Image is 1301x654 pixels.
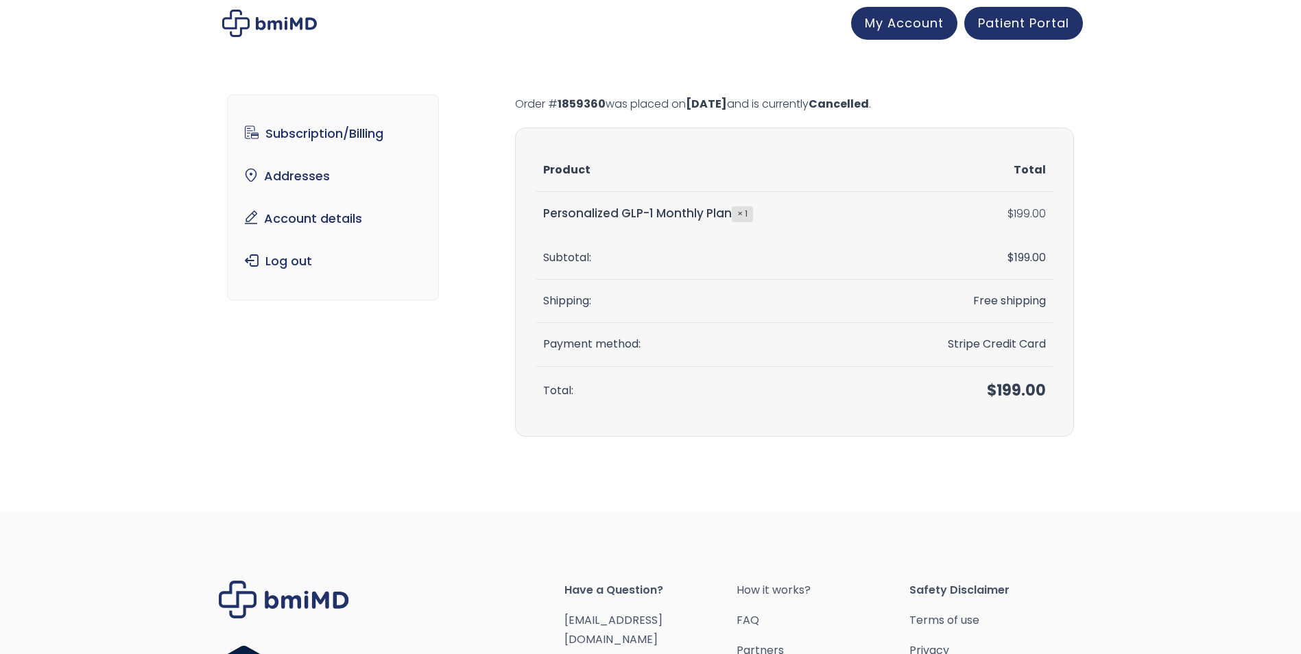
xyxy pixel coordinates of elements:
[881,149,1053,192] th: Total
[1007,206,1046,221] bdi: 199.00
[536,192,881,236] td: Personalized GLP-1 Monthly Plan
[1007,250,1046,265] span: 199.00
[909,611,1082,630] a: Terms of use
[536,323,881,366] th: Payment method:
[686,96,727,112] mark: [DATE]
[737,611,909,630] a: FAQ
[227,95,439,300] nav: Account pages
[219,581,349,618] img: Brand Logo
[737,581,909,600] a: How it works?
[564,581,737,600] span: Have a Question?
[909,581,1082,600] span: Safety Disclaimer
[515,95,1074,114] p: Order # was placed on and is currently .
[865,14,944,32] span: My Account
[536,367,881,415] th: Total:
[238,204,428,233] a: Account details
[238,247,428,276] a: Log out
[536,280,881,323] th: Shipping:
[881,280,1053,323] td: Free shipping
[564,612,663,647] a: [EMAIL_ADDRESS][DOMAIN_NAME]
[1007,206,1014,221] span: $
[536,237,881,280] th: Subtotal:
[881,323,1053,366] td: Stripe Credit Card
[238,162,428,191] a: Addresses
[732,206,753,221] strong: × 1
[222,10,317,37] img: My account
[851,7,957,40] a: My Account
[987,380,1046,401] span: 199.00
[964,7,1083,40] a: Patient Portal
[536,149,881,192] th: Product
[558,96,606,112] mark: 1859360
[1007,250,1014,265] span: $
[987,380,996,401] span: $
[238,119,428,148] a: Subscription/Billing
[809,96,869,112] mark: Cancelled
[978,14,1069,32] span: Patient Portal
